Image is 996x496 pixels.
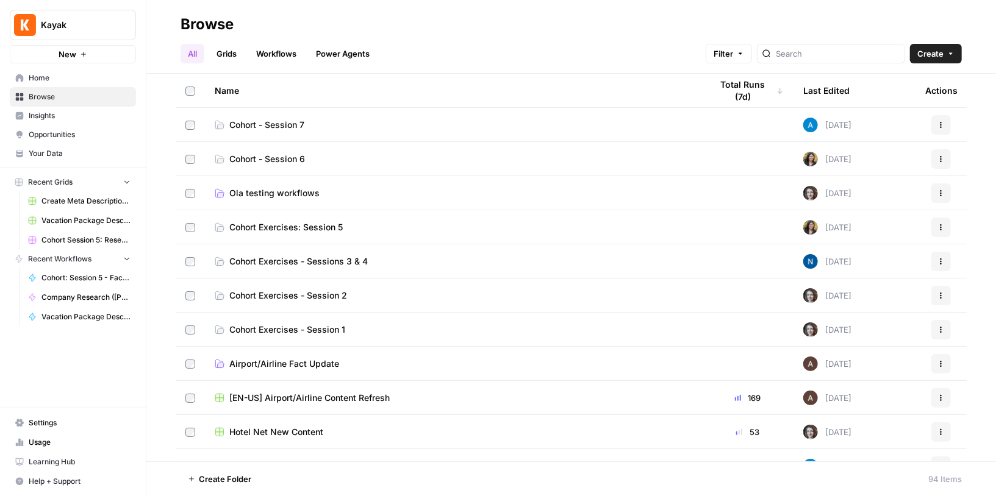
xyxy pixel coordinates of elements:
[712,460,784,472] div: 8
[41,272,131,283] span: Cohort: Session 5 - Fact Checking ([PERSON_NAME])
[28,177,73,188] span: Recent Grids
[199,473,251,485] span: Create Folder
[803,391,851,405] div: [DATE]
[41,19,115,31] span: Kayak
[803,322,818,337] img: rz7p8tmnmqi1pt4pno23fskyt2v8
[803,152,818,166] img: re7xpd5lpd6r3te7ued3p9atxw8h
[10,144,136,163] a: Your Data
[59,48,76,60] span: New
[23,307,136,327] a: Vacation Package Description Generator ([PERSON_NAME])
[23,211,136,230] a: Vacation Package Description Generator ([PERSON_NAME]) Grid
[910,44,962,63] button: Create
[10,87,136,107] a: Browse
[10,452,136,472] a: Learning Hub
[23,230,136,250] a: Cohort Session 5: Research ([PERSON_NAME])
[229,392,390,404] span: [EN-US] Airport/Airline Content Refresh
[14,14,36,36] img: Kayak Logo
[29,437,131,448] span: Usage
[23,268,136,288] a: Cohort: Session 5 - Fact Checking ([PERSON_NAME])
[215,358,692,370] a: Airport/Airline Fact Update
[229,221,343,233] span: Cohort Exercises: Session 5
[706,44,752,63] button: Filter
[181,469,259,489] button: Create Folder
[229,426,323,438] span: Hotel Net New Content
[215,460,692,472] a: Cohort Session 3: Research, Writing Rules, and Avoiding AI Speak
[229,460,499,472] span: Cohort Session 3: Research, Writing Rules, and Avoiding AI Speak
[229,358,339,370] span: Airport/Airline Fact Update
[712,392,784,404] div: 169
[215,426,692,438] a: Hotel Net New Content
[10,472,136,491] button: Help + Support
[215,392,692,404] a: [EN-US] Airport/Airline Content Refresh
[29,476,131,487] span: Help + Support
[229,289,347,302] span: Cohort Exercises - Session 2
[803,425,851,439] div: [DATE]
[23,191,136,211] a: Create Meta Description ([PERSON_NAME]
[917,48,944,60] span: Create
[229,187,320,199] span: Ola testing workflows
[41,215,131,226] span: Vacation Package Description Generator ([PERSON_NAME]) Grid
[10,68,136,88] a: Home
[803,459,818,473] img: o3cqybgnmipr355j8nz4zpq1mc6x
[803,74,850,107] div: Last Edited
[803,356,851,371] div: [DATE]
[215,289,692,302] a: Cohort Exercises - Session 2
[712,426,784,438] div: 53
[215,119,692,131] a: Cohort - Session 7
[10,10,136,40] button: Workspace: Kayak
[10,250,136,268] button: Recent Workflows
[10,433,136,452] a: Usage
[803,254,851,269] div: [DATE]
[803,254,818,269] img: n7pe0zs00y391qjouxmgrq5783et
[29,110,131,121] span: Insights
[28,253,91,264] span: Recent Workflows
[803,186,818,200] img: rz7p8tmnmqi1pt4pno23fskyt2v8
[803,220,818,235] img: re7xpd5lpd6r3te7ued3p9atxw8h
[215,221,692,233] a: Cohort Exercises: Session 5
[803,220,851,235] div: [DATE]
[23,288,136,307] a: Company Research ([PERSON_NAME])
[803,356,818,371] img: wtbmvrjo3qvncyiyitl6zoukl9gz
[229,324,345,336] span: Cohort Exercises - Session 1
[215,324,692,336] a: Cohort Exercises - Session 1
[712,74,784,107] div: Total Runs (7d)
[803,118,851,132] div: [DATE]
[714,48,733,60] span: Filter
[925,74,958,107] div: Actions
[29,129,131,140] span: Opportunities
[803,459,851,473] div: [DATE]
[215,187,692,199] a: Ola testing workflows
[41,311,131,322] span: Vacation Package Description Generator ([PERSON_NAME])
[803,152,851,166] div: [DATE]
[803,186,851,200] div: [DATE]
[41,292,131,303] span: Company Research ([PERSON_NAME])
[229,255,368,267] span: Cohort Exercises - Sessions 3 & 4
[181,44,204,63] a: All
[215,153,692,165] a: Cohort - Session 6
[10,106,136,126] a: Insights
[29,91,131,102] span: Browse
[29,456,131,467] span: Learning Hub
[41,196,131,207] span: Create Meta Description ([PERSON_NAME]
[10,125,136,144] a: Opportunities
[215,74,692,107] div: Name
[249,44,304,63] a: Workflows
[29,417,131,428] span: Settings
[928,473,962,485] div: 94 Items
[29,148,131,159] span: Your Data
[10,413,136,433] a: Settings
[41,235,131,246] span: Cohort Session 5: Research ([PERSON_NAME])
[29,73,131,83] span: Home
[803,118,818,132] img: o3cqybgnmipr355j8nz4zpq1mc6x
[803,288,851,303] div: [DATE]
[10,173,136,191] button: Recent Grids
[229,119,304,131] span: Cohort - Session 7
[229,153,305,165] span: Cohort - Session 6
[209,44,244,63] a: Grids
[803,322,851,337] div: [DATE]
[181,15,234,34] div: Browse
[803,391,818,405] img: wtbmvrjo3qvncyiyitl6zoukl9gz
[803,425,818,439] img: rz7p8tmnmqi1pt4pno23fskyt2v8
[215,255,692,267] a: Cohort Exercises - Sessions 3 & 4
[803,288,818,303] img: rz7p8tmnmqi1pt4pno23fskyt2v8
